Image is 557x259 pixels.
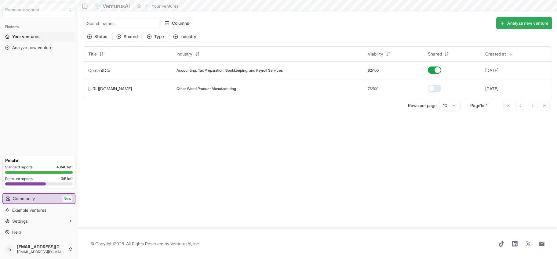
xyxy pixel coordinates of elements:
[5,165,33,170] span: Standard reports
[482,49,517,59] button: Created at
[372,68,379,73] span: /100
[364,49,394,59] button: Viability
[56,165,73,170] span: 40 / 40 left
[85,49,108,59] button: Title
[5,157,73,164] h3: Pro plan
[408,103,437,109] p: Rows per page
[177,51,192,57] span: Industry
[143,32,168,41] button: Type
[480,103,482,108] span: 1
[486,103,487,108] span: 1
[170,241,199,246] a: VenturusAI, Inc
[5,244,15,254] span: h
[12,218,28,224] span: Settings
[470,103,480,108] span: Page
[88,67,110,74] button: Coman&Co
[496,17,552,29] button: Analyze new venture
[2,216,75,226] button: Settings
[177,68,283,73] span: Accounting, Tax Preparation, Bookkeeping, and Payroll Services
[90,241,200,247] span: © Copyright 2025 . All Rights Reserved by .
[17,250,66,254] span: [EMAIL_ADDRESS][DOMAIN_NAME]
[12,229,21,235] span: Help
[485,86,498,92] button: [DATE]
[17,244,66,250] span: [EMAIL_ADDRESS][DOMAIN_NAME]
[61,176,73,181] span: 3 / 5 left
[485,51,506,57] span: Created at
[13,196,35,202] span: Community
[169,32,200,41] button: Industry
[424,49,453,59] button: Shared
[2,227,75,237] a: Help
[12,207,46,213] span: Example ventures
[2,205,75,215] a: Example ventures
[12,45,53,51] span: Analyze new venture
[372,86,378,91] span: /100
[485,67,498,74] button: [DATE]
[173,49,203,59] button: Industry
[161,17,193,29] button: Columns
[2,43,75,52] a: Analyze new venture
[177,86,236,91] span: Other Wood Product Manufacturing
[12,34,39,40] span: Your ventures
[2,32,75,41] a: Your ventures
[368,68,372,73] span: 62
[83,17,159,29] input: Search names...
[2,242,75,257] button: h[EMAIL_ADDRESS][DOMAIN_NAME][EMAIL_ADDRESS][DOMAIN_NAME]
[88,51,97,57] span: Title
[62,196,72,202] span: New
[368,51,383,57] span: Viability
[88,86,132,91] a: [URL][DOMAIN_NAME]
[112,32,142,41] button: Shared
[482,103,486,108] span: of
[2,22,75,32] div: Platform
[88,86,132,92] button: [URL][DOMAIN_NAME]
[5,176,33,181] span: Premium reports
[3,194,75,203] a: CommunityNew
[368,86,372,91] span: 73
[88,68,110,73] a: Coman&Co
[83,32,111,41] button: Status
[428,51,442,57] span: Shared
